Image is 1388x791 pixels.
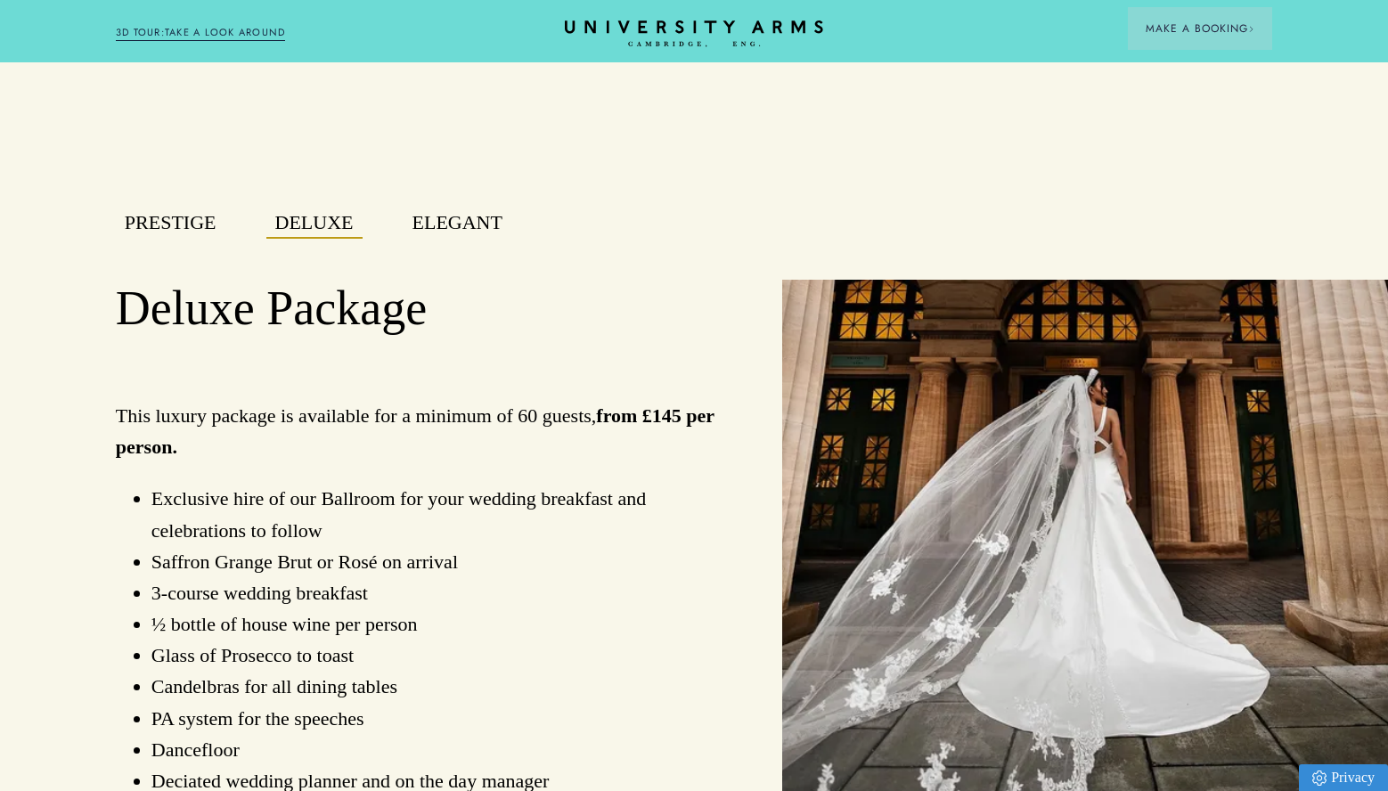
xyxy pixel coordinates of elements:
[1146,20,1254,37] span: Make a Booking
[1299,764,1388,791] a: Privacy
[151,640,722,671] li: Glass of Prosecco to toast
[1128,7,1272,50] button: Make a BookingArrow icon
[116,400,722,462] p: This luxury package is available for a minimum of 60 guests,
[266,208,363,239] button: Deluxe
[1312,771,1327,786] img: Privacy
[404,208,511,239] button: Elegant
[151,734,722,765] li: Dancefloor
[116,404,714,458] strong: from £145 per person.
[151,483,722,545] li: Exclusive hire of our Ballroom for your wedding breakfast and celebrations to follow
[116,280,722,338] h2: Deluxe Package
[151,608,722,640] li: ½ bottle of house wine per person
[116,208,225,239] button: Prestige
[151,703,722,734] li: PA system for the speeches
[565,20,823,48] a: Home
[1248,26,1254,32] img: Arrow icon
[116,25,286,41] a: 3D TOUR:TAKE A LOOK AROUND
[151,577,722,608] li: 3-course wedding breakfast
[151,546,722,577] li: Saffron Grange Brut or Rosé on arrival
[151,671,722,702] li: Candelbras for all dining tables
